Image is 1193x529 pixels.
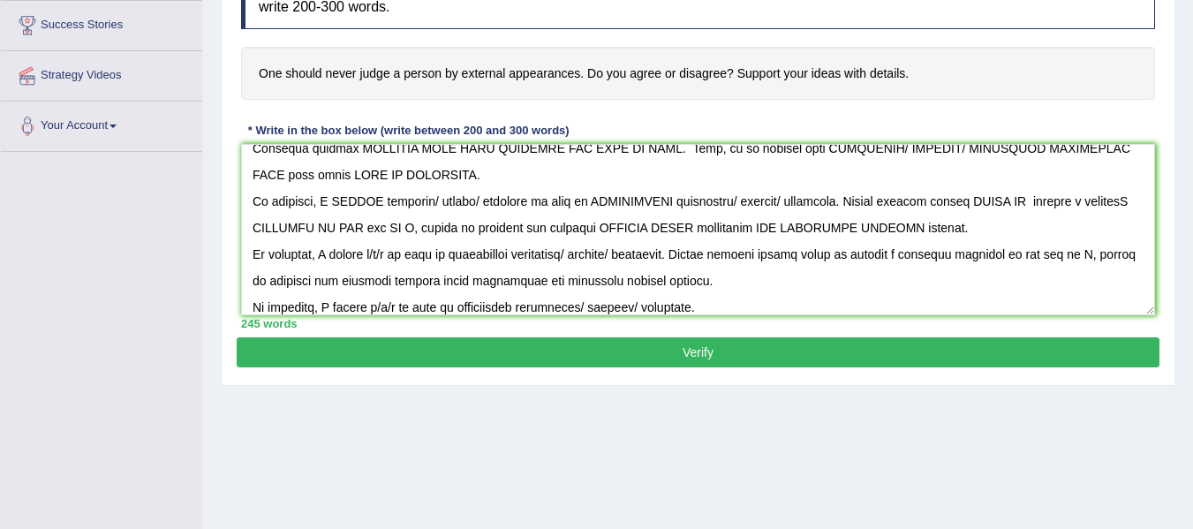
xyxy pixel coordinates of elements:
[1,102,202,146] a: Your Account
[241,122,576,139] div: * Write in the box below (write between 200 and 300 words)
[241,47,1155,101] h4: One should never judge a person by external appearances. Do you agree or disagree? Support your i...
[237,337,1159,367] button: Verify
[241,315,1155,332] div: 245 words
[1,51,202,95] a: Strategy Videos
[1,1,202,45] a: Success Stories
